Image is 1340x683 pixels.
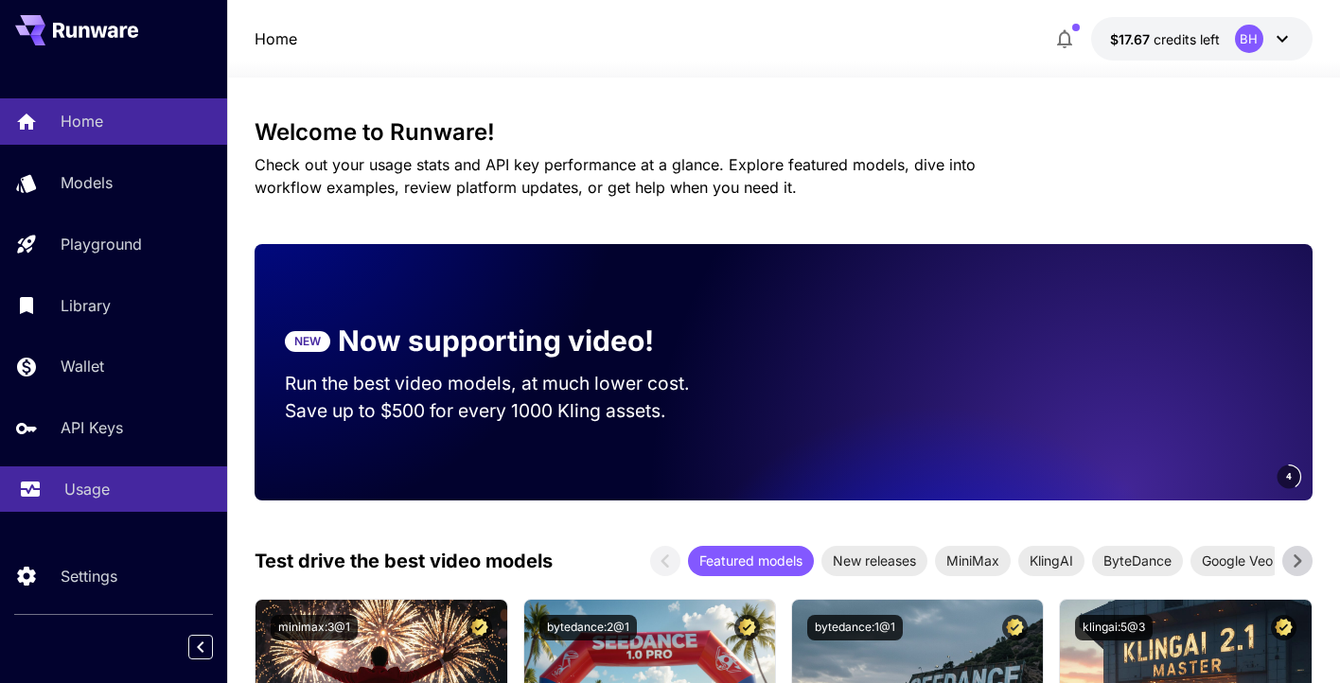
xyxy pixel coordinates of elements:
[255,155,976,197] span: Check out your usage stats and API key performance at a glance. Explore featured models, dive int...
[188,635,213,659] button: Collapse sidebar
[935,551,1011,570] span: MiniMax
[255,27,297,50] a: Home
[61,171,113,194] p: Models
[64,478,110,500] p: Usage
[1235,25,1263,53] div: BH
[338,320,654,362] p: Now supporting video!
[539,615,637,640] button: bytedance:2@1
[61,294,111,317] p: Library
[61,565,117,587] p: Settings
[688,551,814,570] span: Featured models
[734,615,760,640] button: Certified Model – Vetted for best performance and includes a commercial license.
[1271,615,1296,640] button: Certified Model – Vetted for best performance and includes a commercial license.
[1092,551,1183,570] span: ByteDance
[61,233,142,255] p: Playground
[821,551,927,570] span: New releases
[821,546,927,576] div: New releases
[1092,546,1183,576] div: ByteDance
[935,546,1011,576] div: MiniMax
[1018,551,1084,570] span: KlingAI
[1091,17,1313,61] button: $17.66975BH
[807,615,903,640] button: bytedance:1@1
[1002,615,1028,640] button: Certified Model – Vetted for best performance and includes a commercial license.
[467,615,492,640] button: Certified Model – Vetted for best performance and includes a commercial license.
[294,333,321,350] p: NEW
[1190,546,1284,576] div: Google Veo
[1286,469,1292,483] span: 4
[1018,546,1084,576] div: KlingAI
[255,27,297,50] nav: breadcrumb
[271,615,358,640] button: minimax:3@1
[1110,31,1154,47] span: $17.67
[688,546,814,576] div: Featured models
[255,119,1312,146] h3: Welcome to Runware!
[1190,551,1284,570] span: Google Veo
[1075,615,1153,640] button: klingai:5@3
[61,416,123,439] p: API Keys
[255,547,553,575] p: Test drive the best video models
[1154,31,1220,47] span: credits left
[203,630,227,664] div: Collapse sidebar
[285,370,726,397] p: Run the best video models, at much lower cost.
[61,110,103,132] p: Home
[1110,29,1220,49] div: $17.66975
[61,355,104,377] p: Wallet
[285,397,726,425] p: Save up to $500 for every 1000 Kling assets.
